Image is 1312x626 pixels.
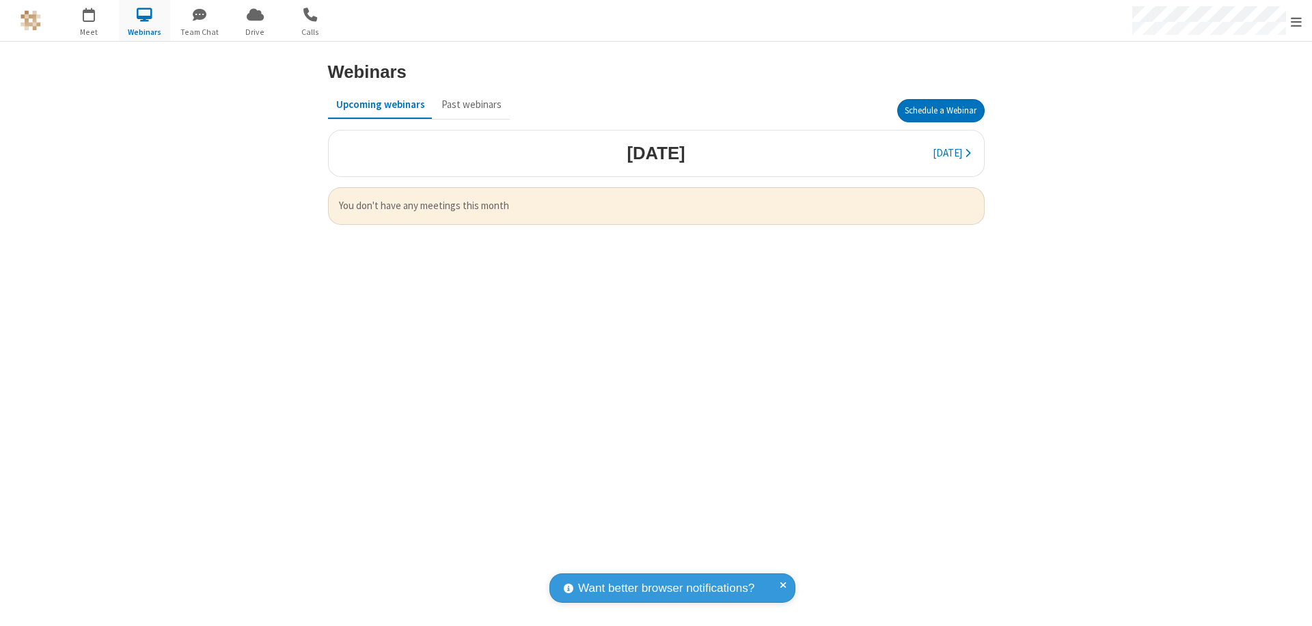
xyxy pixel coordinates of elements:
button: Upcoming webinars [328,92,433,118]
span: Calls [285,26,336,38]
span: Want better browser notifications? [578,580,754,597]
button: [DATE] [925,141,979,167]
span: Meet [64,26,115,38]
span: Webinars [119,26,170,38]
h3: Webinars [328,62,407,81]
h3: [DATE] [627,144,685,163]
button: Past webinars [433,92,510,118]
span: Team Chat [174,26,225,38]
span: [DATE] [933,146,962,159]
button: Schedule a Webinar [897,99,985,122]
img: QA Selenium DO NOT DELETE OR CHANGE [20,10,41,31]
span: Drive [230,26,281,38]
span: You don't have any meetings this month [339,198,974,214]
